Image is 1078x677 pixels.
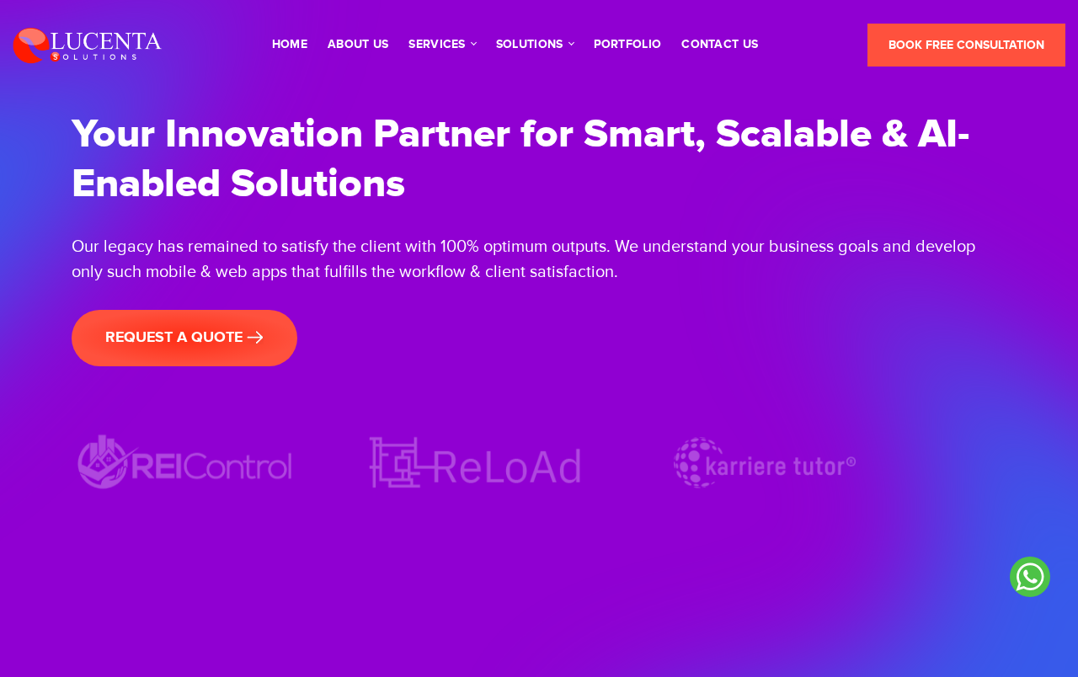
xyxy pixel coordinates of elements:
[72,429,299,496] img: REIControl
[328,39,388,51] a: About Us
[13,25,163,64] img: Lucenta Solutions
[72,109,1006,209] h1: Your Innovation Partner for Smart, Scalable & AI-Enabled Solutions
[72,234,1006,285] div: Our legacy has remained to satisfy the client with 100% optimum outputs. We understand your busin...
[361,429,589,496] img: ReLoAd
[72,310,297,366] a: request a quote
[408,39,475,51] a: services
[272,39,307,51] a: Home
[889,38,1044,52] span: Book Free Consultation
[594,39,662,51] a: portfolio
[105,328,264,347] span: request a quote
[681,39,758,51] a: contact us
[247,331,264,344] img: banner-arrow.png
[496,39,574,51] a: solutions
[867,24,1065,67] a: Book Free Consultation
[651,429,878,496] img: Karriere tutor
